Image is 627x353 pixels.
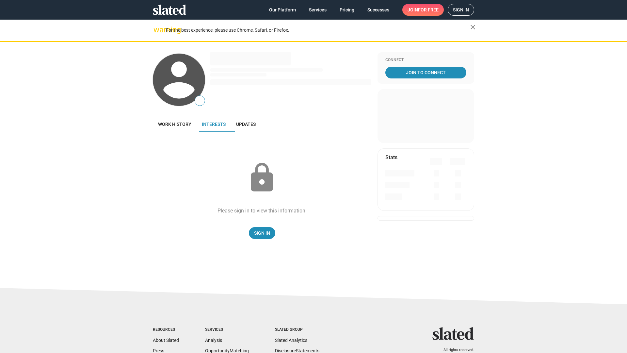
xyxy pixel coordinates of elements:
[469,23,477,31] mat-icon: close
[387,67,465,78] span: Join To Connect
[205,327,249,332] div: Services
[408,4,439,16] span: Join
[304,4,332,16] a: Services
[153,338,179,343] a: About Slated
[402,4,444,16] a: Joinfor free
[269,4,296,16] span: Our Platform
[448,4,474,16] a: Sign in
[385,67,466,78] a: Join To Connect
[231,116,261,132] a: Updates
[195,97,205,105] span: —
[205,338,222,343] a: Analysis
[385,154,397,161] mat-card-title: Stats
[334,4,360,16] a: Pricing
[246,161,278,194] mat-icon: lock
[153,26,161,34] mat-icon: warning
[264,4,301,16] a: Our Platform
[385,58,466,63] div: Connect
[166,26,470,35] div: For the best experience, please use Chrome, Safari, or Firefox.
[153,116,197,132] a: Work history
[217,207,307,214] div: Please sign in to view this information.
[202,122,226,127] span: Interests
[249,227,275,239] a: Sign In
[236,122,256,127] span: Updates
[197,116,231,132] a: Interests
[309,4,327,16] span: Services
[453,4,469,15] span: Sign in
[340,4,354,16] span: Pricing
[153,327,179,332] div: Resources
[275,338,307,343] a: Slated Analytics
[418,4,439,16] span: for free
[254,227,270,239] span: Sign In
[367,4,389,16] span: Successes
[275,327,319,332] div: Slated Group
[158,122,191,127] span: Work history
[362,4,394,16] a: Successes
